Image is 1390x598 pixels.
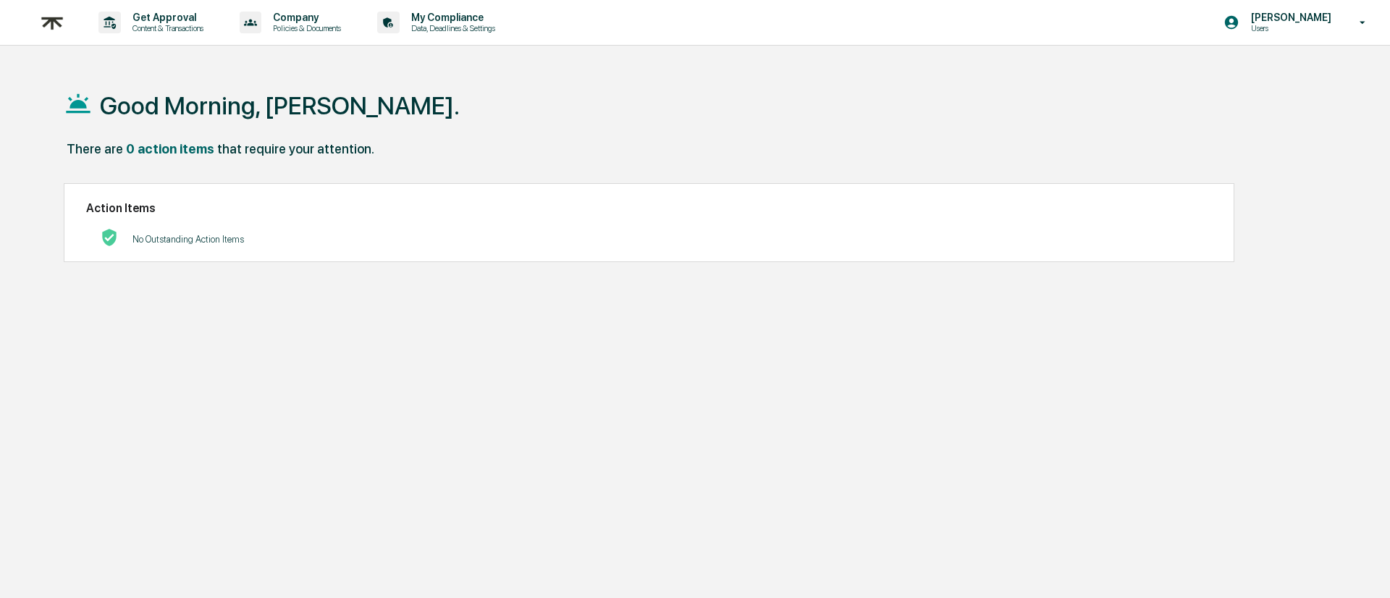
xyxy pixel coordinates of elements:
p: Content & Transactions [121,23,211,33]
h1: Good Morning, [PERSON_NAME]. [100,91,460,120]
p: [PERSON_NAME] [1239,12,1339,23]
p: My Compliance [400,12,502,23]
img: logo [35,5,69,41]
div: that require your attention. [217,141,374,156]
p: Get Approval [121,12,211,23]
p: No Outstanding Action Items [132,234,244,245]
p: Users [1239,23,1339,33]
div: There are [67,141,123,156]
p: Company [261,12,348,23]
div: 0 action items [126,141,214,156]
h2: Action Items [86,201,1212,215]
img: No Actions logo [101,229,118,246]
p: Policies & Documents [261,23,348,33]
p: Data, Deadlines & Settings [400,23,502,33]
